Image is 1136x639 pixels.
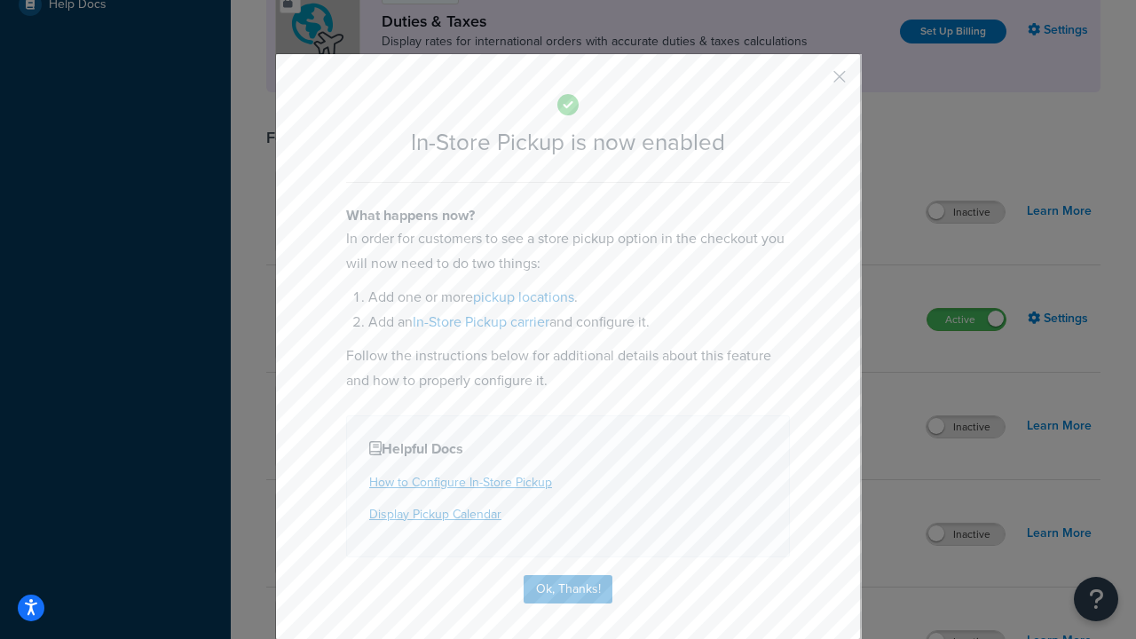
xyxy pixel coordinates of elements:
li: Add an and configure it. [368,310,790,335]
a: How to Configure In-Store Pickup [369,473,552,492]
li: Add one or more . [368,285,790,310]
a: In-Store Pickup carrier [413,312,549,332]
h2: In-Store Pickup is now enabled [346,130,790,155]
h4: Helpful Docs [369,438,767,460]
h4: What happens now? [346,205,790,226]
a: Display Pickup Calendar [369,505,501,524]
a: pickup locations [473,287,574,307]
p: In order for customers to see a store pickup option in the checkout you will now need to do two t... [346,226,790,276]
p: Follow the instructions below for additional details about this feature and how to properly confi... [346,343,790,393]
button: Ok, Thanks! [524,575,612,603]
